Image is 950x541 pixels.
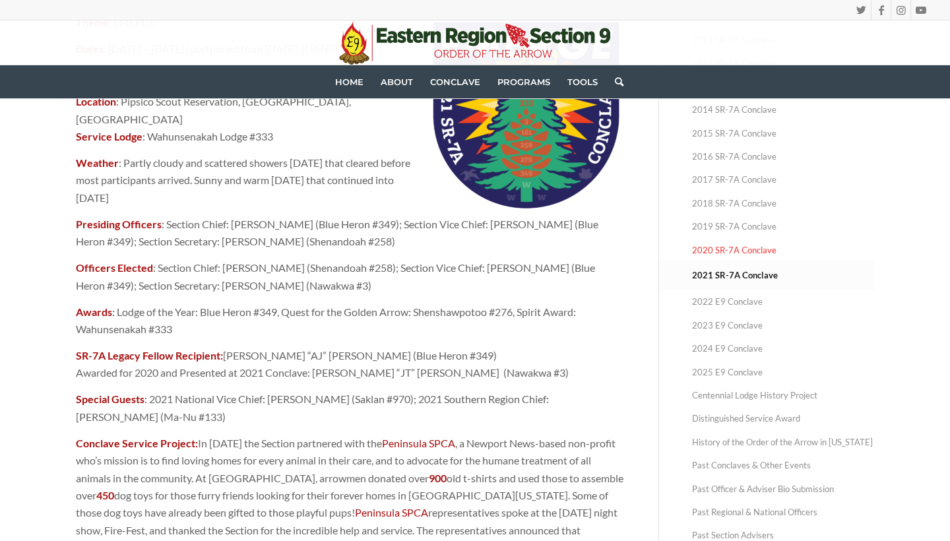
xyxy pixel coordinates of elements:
[692,478,874,501] a: Past Officer & Adviser Bio Submission
[692,122,874,145] a: 2015 SR-7A Conclave
[692,168,874,191] a: 2017 SR-7A Conclave
[692,290,874,313] a: 2022 E9 Conclave
[692,215,874,238] a: 2019 SR-7A Conclave
[692,501,874,524] a: Past Regional & National Officers
[692,239,874,262] a: 2020 SR-7A Conclave
[76,156,119,169] strong: Weather
[372,65,422,98] a: About
[422,65,489,98] a: Conclave
[382,437,455,449] a: Peninsula SPCA
[692,98,874,121] a: 2014 SR-7A Conclave
[76,347,625,382] p: [PERSON_NAME] “AJ” [PERSON_NAME] (Blue Heron #349) Awarded for 2020 and Presented at 2021 Conclav...
[76,259,625,294] p: : Section Chief: [PERSON_NAME] (Shenandoah #258); Section Vice Chief: [PERSON_NAME] (Blue Heron #...
[76,130,142,143] strong: Service Lodge
[692,192,874,215] a: 2018 SR-7A Conclave
[76,391,625,426] p: : 2021 National Vice Chief: [PERSON_NAME] (Saklan #970); 2021 Southern Region Chief: [PERSON_NAME...
[76,216,625,251] p: : Section Chief: [PERSON_NAME] (Blue Heron #349); Section Vice Chief: [PERSON_NAME] (Blue Heron #...
[335,77,364,87] span: Home
[692,431,874,454] a: History of the Order of the Arrow in [US_STATE]
[76,218,162,230] strong: Presiding Officers
[497,77,550,87] span: Programs
[692,145,874,168] a: 2016 SR-7A Conclave
[692,263,874,288] a: 2021 SR-7A Conclave
[430,77,480,87] span: Conclave
[567,77,598,87] span: Tools
[76,154,625,207] p: : Partly cloudy and scattered showers [DATE] that cleared before most participants arrived. Sunny...
[692,407,874,430] a: Distinguished Service Award
[76,93,625,145] p: : Pipsico Scout Reservation, [GEOGRAPHIC_DATA], [GEOGRAPHIC_DATA] : Wahunsenakah Lodge #333
[606,65,623,98] a: Search
[76,303,625,338] p: : Lodge of the Year: Blue Heron #349, Quest for the Golden Arrow: Shenshawpotoo #276, Spirit Awar...
[489,65,559,98] a: Programs
[692,314,874,337] a: 2023 E9 Conclave
[76,261,153,274] strong: Officers Elected
[692,337,874,360] a: 2024 E9 Conclave
[76,393,144,405] strong: Special Guests
[76,305,112,318] strong: Awards
[692,454,874,477] a: Past Conclaves & Other Events
[559,65,606,98] a: Tools
[96,489,114,501] strong: 450
[76,437,198,449] strong: Conclave Service Project:
[429,472,447,484] strong: 900
[692,384,874,407] a: Centennial Lodge History Project
[76,349,223,362] strong: SR-7A Legacy Fellow Recipient:
[327,65,372,98] a: Home
[355,506,428,519] a: Peninsula SPCA
[692,361,874,384] a: 2025 E9 Conclave
[381,77,413,87] span: About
